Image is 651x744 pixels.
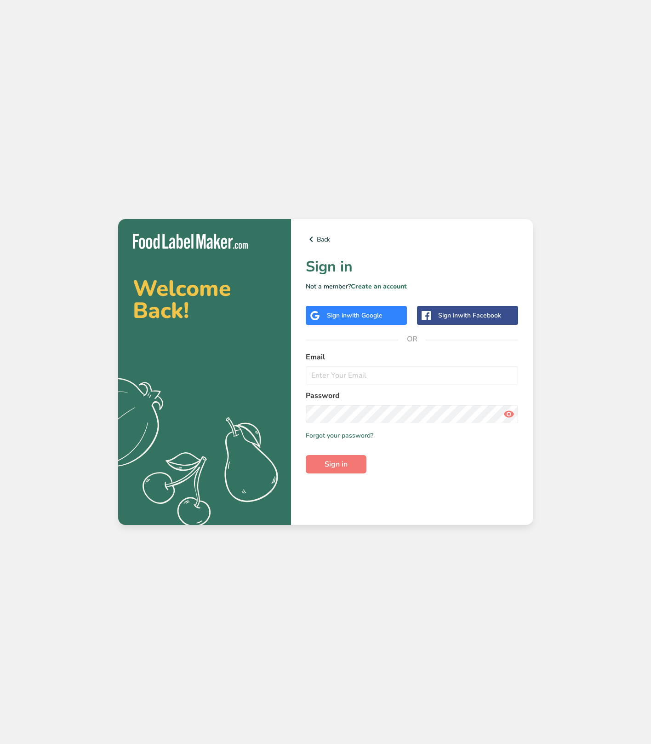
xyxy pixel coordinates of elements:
div: Sign in [327,311,383,320]
label: Password [306,390,519,401]
p: Not a member? [306,282,519,291]
a: Back [306,234,519,245]
a: Create an account [351,282,407,291]
button: Sign in [306,455,366,473]
a: Forgot your password? [306,431,373,440]
h1: Sign in [306,256,519,278]
h2: Welcome Back! [133,277,276,322]
img: Food Label Maker [133,234,248,249]
span: with Facebook [458,311,501,320]
span: with Google [347,311,383,320]
span: Sign in [325,459,348,470]
label: Email [306,352,519,363]
div: Sign in [438,311,501,320]
span: OR [398,325,426,353]
input: Enter Your Email [306,366,519,385]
